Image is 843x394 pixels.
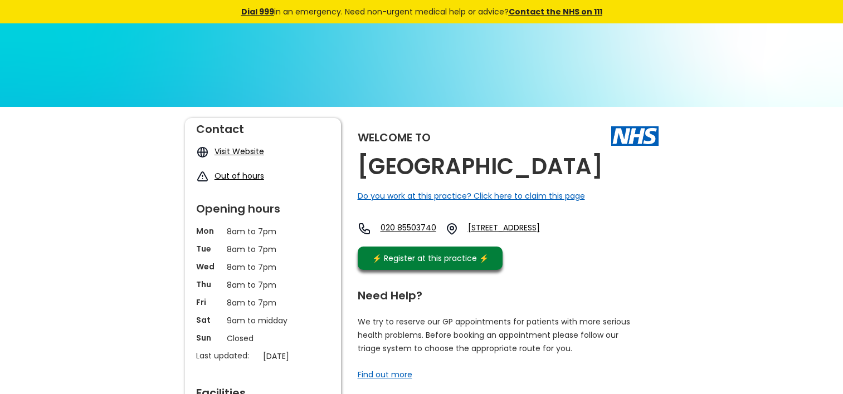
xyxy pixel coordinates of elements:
p: Tue [196,243,221,254]
div: Need Help? [358,284,647,301]
img: telephone icon [358,222,371,235]
img: exclamation icon [196,170,209,183]
a: Do you work at this practice? Click here to claim this page [358,190,585,201]
p: 8am to 7pm [227,261,299,273]
a: Find out more [358,369,412,380]
div: ⚡️ Register at this practice ⚡️ [367,252,495,264]
p: Sat [196,314,221,326]
p: 8am to 7pm [227,279,299,291]
img: The NHS logo [611,126,659,145]
p: Sun [196,332,221,343]
div: Contact [196,118,330,135]
p: Last updated: [196,350,257,361]
p: Closed [227,332,299,344]
a: Visit Website [215,146,264,157]
p: 9am to midday [227,314,299,327]
div: Opening hours [196,198,330,214]
p: Mon [196,225,221,237]
a: Out of hours [215,170,264,181]
p: [DATE] [263,350,335,362]
a: [STREET_ADDRESS] [468,222,579,235]
a: Dial 999 [241,6,274,17]
a: ⚡️ Register at this practice ⚡️ [358,247,503,270]
p: Wed [196,261,221,272]
img: globe icon [196,146,209,159]
h2: [GEOGRAPHIC_DATA] [358,154,603,179]
p: 8am to 7pm [227,297,299,309]
a: 020 85503740 [381,222,436,235]
p: Fri [196,297,221,308]
p: 8am to 7pm [227,243,299,255]
a: Contact the NHS on 111 [509,6,602,17]
img: practice location icon [445,222,459,235]
p: We try to reserve our GP appointments for patients with more serious health problems. Before book... [358,315,631,355]
div: in an emergency. Need non-urgent medical help or advice? [165,6,678,18]
p: 8am to 7pm [227,225,299,238]
div: Welcome to [358,132,431,143]
p: Thu [196,279,221,290]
